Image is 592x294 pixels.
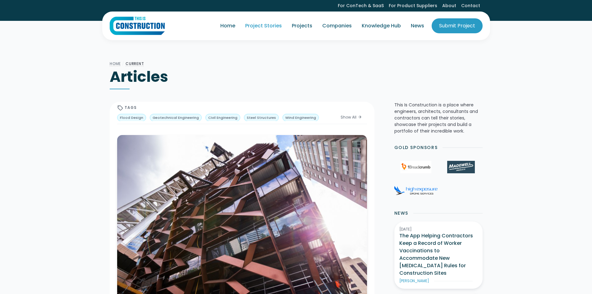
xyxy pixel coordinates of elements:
a: Show Allarrow_forward [336,114,367,121]
a: [DATE]The App Helping Contractors Keep a Record of Worker Vaccinations to Accommodate New [MEDICA... [394,222,483,289]
div: [DATE] [399,226,478,232]
h2: Gold Sponsors [394,144,438,151]
h3: The App Helping Contractors Keep a Record of Worker Vaccinations to Accommodate New [MEDICAL_DATA... [399,232,478,277]
h2: News [394,210,408,217]
a: Submit Project [432,18,483,33]
a: Flood Design [117,114,146,121]
a: Home [215,17,240,35]
a: Wind Engineering [282,114,319,121]
img: This Is Construction Logo [110,16,165,35]
div: Submit Project [439,22,475,30]
a: Home [110,61,121,66]
a: Geotechnical Engineering [150,114,202,121]
img: Madewell Products [447,161,475,173]
a: Civil Engineering [205,114,240,121]
a: Steel Structures [244,114,279,121]
a: Projects [287,17,317,35]
div: Tags [125,105,137,110]
div: Civil Engineering [208,115,237,120]
a: Adaptive Reuse [122,282,156,289]
a: Project Stories [240,17,287,35]
p: This Is Construction is a place where engineers, architects, consultants and contractors can tell... [394,102,483,134]
a: Knowledge Hub [357,17,406,35]
div: [PERSON_NAME] [399,278,429,284]
a: News [406,17,429,35]
a: home [110,16,165,35]
div: Show All [341,114,356,120]
div: Geotechnical Engineering [153,115,199,120]
img: 1Breadcrumb [400,161,431,173]
a: Current [126,61,144,66]
h1: Articles [110,68,483,86]
div: arrow_forward [358,114,362,120]
div: / [121,60,126,68]
div: Steel Structures [247,115,276,120]
div: sell [117,105,123,111]
img: High Exposure [394,186,438,195]
div: Flood Design [120,115,143,120]
a: Companies [317,17,357,35]
h1: Articles [102,50,126,59]
div: Wind Engineering [285,115,316,120]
